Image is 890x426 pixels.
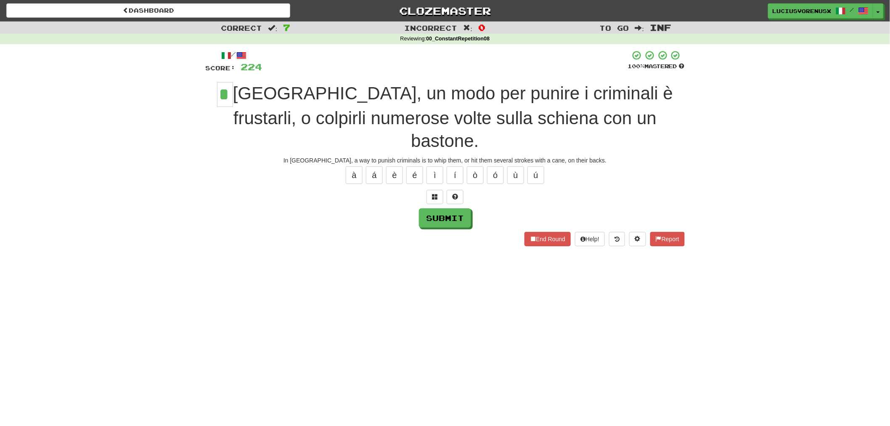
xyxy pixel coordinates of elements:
button: ú [527,166,544,184]
button: ó [487,166,504,184]
button: è [386,166,403,184]
span: Score: [205,64,236,72]
button: ù [507,166,524,184]
a: Dashboard [6,3,290,18]
button: End Round [524,232,571,246]
strong: 00_ConstantRepetition08 [426,36,490,42]
span: Inf [650,22,671,32]
span: LuciusVorenusX [773,7,832,15]
div: / [205,50,262,61]
span: 224 [241,61,262,72]
button: Submit [419,208,471,228]
span: [GEOGRAPHIC_DATA], un modo per punire i criminali è frustarli, o colpirli numerose volte sulla sc... [233,83,673,151]
button: Single letter hint - you only get 1 per sentence and score half the points! alt+h [447,190,464,204]
span: Correct [221,24,262,32]
button: á [366,166,383,184]
span: Incorrect [405,24,458,32]
button: Round history (alt+y) [609,232,625,246]
span: 7 [283,22,290,32]
button: Switch sentence to multiple choice alt+p [426,190,443,204]
button: í [447,166,464,184]
button: Report [650,232,685,246]
button: ì [426,166,443,184]
button: Help! [575,232,605,246]
span: : [268,24,278,32]
span: 0 [478,22,485,32]
button: é [406,166,423,184]
span: : [635,24,644,32]
span: : [464,24,473,32]
span: / [850,7,854,13]
span: To go [600,24,629,32]
button: à [346,166,363,184]
div: Mastered [628,63,685,70]
button: ò [467,166,484,184]
span: 100 % [628,63,644,69]
div: In [GEOGRAPHIC_DATA], a way to punish criminals is to whip them, or hit them several strokes with... [205,156,685,165]
a: Clozemaster [303,3,587,18]
a: LuciusVorenusX / [768,3,873,19]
